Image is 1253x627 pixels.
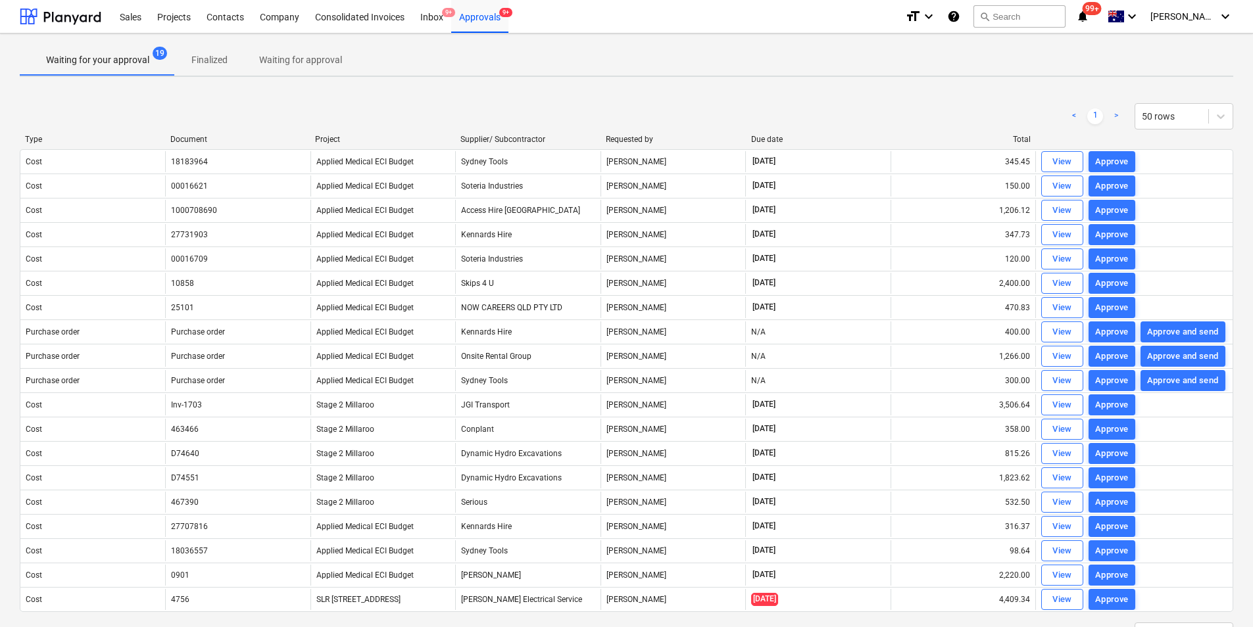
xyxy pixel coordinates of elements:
[1041,565,1083,586] button: View
[316,473,374,482] span: Stage 2 Millaroo
[26,157,42,166] div: Cost
[1087,108,1103,124] a: Page 1 is your current page
[1041,175,1083,197] button: View
[891,565,1035,586] div: 2,220.00
[751,327,766,337] div: N/A
[601,492,745,513] div: [PERSON_NAME]
[26,546,42,555] div: Cost
[1095,495,1129,510] div: Approve
[891,370,1035,391] div: 300.00
[1095,446,1129,461] div: Approve
[171,400,202,409] div: Inv-1703
[1095,252,1129,267] div: Approve
[455,200,600,221] div: Access Hire [GEOGRAPHIC_DATA]
[316,546,414,555] span: Applied Medical ECI Budget
[316,157,414,166] span: Applied Medical ECI Budget
[1089,321,1135,342] button: Approve
[1041,273,1083,294] button: View
[460,135,595,144] div: Supplier/ Subcontractor
[171,254,208,264] div: 00016709
[1052,519,1072,534] div: View
[1095,398,1129,413] div: Approve
[1066,108,1082,124] a: Previous page
[1141,321,1225,342] button: Approve and send
[601,346,745,367] div: [PERSON_NAME]
[1052,227,1072,243] div: View
[891,419,1035,440] div: 358.00
[751,593,778,605] span: [DATE]
[751,448,777,459] span: [DATE]
[1141,370,1225,391] button: Approve and send
[891,297,1035,318] div: 470.83
[1089,419,1135,440] button: Approve
[1041,224,1083,245] button: View
[455,419,600,440] div: Conplant
[316,254,414,264] span: Applied Medical ECI Budget
[171,595,189,604] div: 4756
[905,9,921,24] i: format_size
[1052,592,1072,607] div: View
[1150,11,1216,22] span: [PERSON_NAME]
[171,352,225,361] div: Purchase order
[601,419,745,440] div: [PERSON_NAME]
[891,321,1035,342] div: 400.00
[1095,349,1129,364] div: Approve
[455,248,600,269] div: Soteria Industries
[1041,467,1083,488] button: View
[1052,544,1072,559] div: View
[191,53,228,67] p: Finalized
[46,53,149,67] p: Waiting for your approval
[171,327,225,337] div: Purchase order
[1052,568,1072,583] div: View
[26,449,42,458] div: Cost
[601,394,745,415] div: [PERSON_NAME]
[171,206,217,215] div: 1000708690
[455,540,600,561] div: Sydney Tools
[601,589,745,610] div: [PERSON_NAME]
[1095,519,1129,534] div: Approve
[601,370,745,391] div: [PERSON_NAME]
[171,570,189,580] div: 0901
[751,180,777,191] span: [DATE]
[1147,373,1219,388] div: Approve and send
[1052,373,1072,388] div: View
[601,248,745,269] div: [PERSON_NAME]
[891,589,1035,610] div: 4,409.34
[1041,492,1083,513] button: View
[1089,151,1135,172] button: Approve
[316,376,414,385] span: Applied Medical ECI Budget
[751,521,777,532] span: [DATE]
[1041,297,1083,318] button: View
[171,376,225,385] div: Purchase order
[1052,203,1072,218] div: View
[751,496,777,507] span: [DATE]
[1095,179,1129,194] div: Approve
[1052,252,1072,267] div: View
[455,394,600,415] div: JGI Transport
[1095,203,1129,218] div: Approve
[751,569,777,580] span: [DATE]
[26,206,42,215] div: Cost
[26,327,80,337] div: Purchase order
[1041,516,1083,537] button: View
[316,400,374,409] span: Stage 2 Millaroo
[316,449,374,458] span: Stage 2 Millaroo
[316,352,414,361] span: Applied Medical ECI Budget
[891,516,1035,537] div: 316.37
[1041,589,1083,610] button: View
[316,327,414,337] span: Applied Medical ECI Budget
[891,394,1035,415] div: 3,506.64
[1089,540,1135,561] button: Approve
[171,181,208,191] div: 00016621
[26,473,42,482] div: Cost
[316,303,414,312] span: Applied Medical ECI Budget
[26,425,42,434] div: Cost
[1095,471,1129,486] div: Approve
[455,370,600,391] div: Sydney Tools
[455,175,600,197] div: Soteria Industries
[26,254,42,264] div: Cost
[455,321,600,342] div: Kennards Hire
[1052,446,1072,461] div: View
[1089,589,1135,610] button: Approve
[751,472,777,483] span: [DATE]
